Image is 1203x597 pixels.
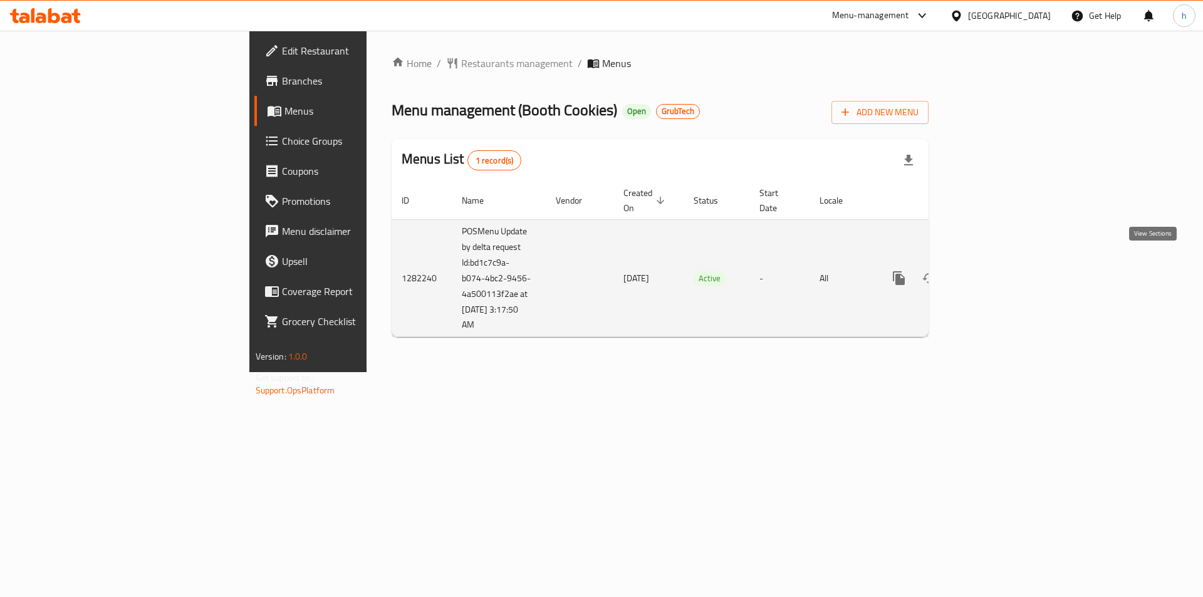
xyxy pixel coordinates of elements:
span: Upsell [282,254,440,269]
span: Created On [623,185,669,215]
span: Promotions [282,194,440,209]
span: h [1182,9,1187,23]
span: Locale [820,193,859,208]
span: Restaurants management [461,56,573,71]
span: Name [462,193,500,208]
a: Restaurants management [446,56,573,71]
button: Add New Menu [831,101,929,124]
span: [DATE] [623,270,649,286]
th: Actions [874,182,1014,220]
div: Export file [893,145,924,175]
button: more [884,263,914,293]
span: 1 record(s) [468,155,521,167]
div: [GEOGRAPHIC_DATA] [968,9,1051,23]
span: Menus [284,103,440,118]
span: Choice Groups [282,133,440,148]
a: Edit Restaurant [254,36,450,66]
a: Menu disclaimer [254,216,450,246]
a: Menus [254,96,450,126]
h2: Menus List [402,150,521,170]
div: Menu-management [832,8,909,23]
span: 1.0.0 [288,348,308,365]
a: Coverage Report [254,276,450,306]
span: GrubTech [657,106,699,117]
td: All [810,219,874,337]
span: ID [402,193,425,208]
span: Open [622,106,651,117]
span: Add New Menu [841,105,919,120]
span: Start Date [759,185,794,215]
span: Menus [602,56,631,71]
a: Promotions [254,186,450,216]
span: Coupons [282,164,440,179]
td: POSMenu Update by delta request Id:bd1c7c9a-b074-4bc2-9456-4a500113f2ae at [DATE] 3:17:50 AM [452,219,546,337]
a: Branches [254,66,450,96]
span: Edit Restaurant [282,43,440,58]
a: Choice Groups [254,126,450,156]
span: Grocery Checklist [282,314,440,329]
li: / [578,56,582,71]
span: Coverage Report [282,284,440,299]
div: Open [622,104,651,119]
a: Grocery Checklist [254,306,450,336]
a: Upsell [254,246,450,276]
span: Version: [256,348,286,365]
table: enhanced table [392,182,1014,338]
div: Total records count [467,150,522,170]
a: Support.OpsPlatform [256,382,335,398]
span: Status [694,193,734,208]
span: Vendor [556,193,598,208]
span: Branches [282,73,440,88]
a: Coupons [254,156,450,186]
span: Menu management ( Booth Cookies ) [392,96,617,124]
span: Menu disclaimer [282,224,440,239]
nav: breadcrumb [392,56,929,71]
td: - [749,219,810,337]
span: Active [694,271,726,286]
span: Get support on: [256,370,313,386]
